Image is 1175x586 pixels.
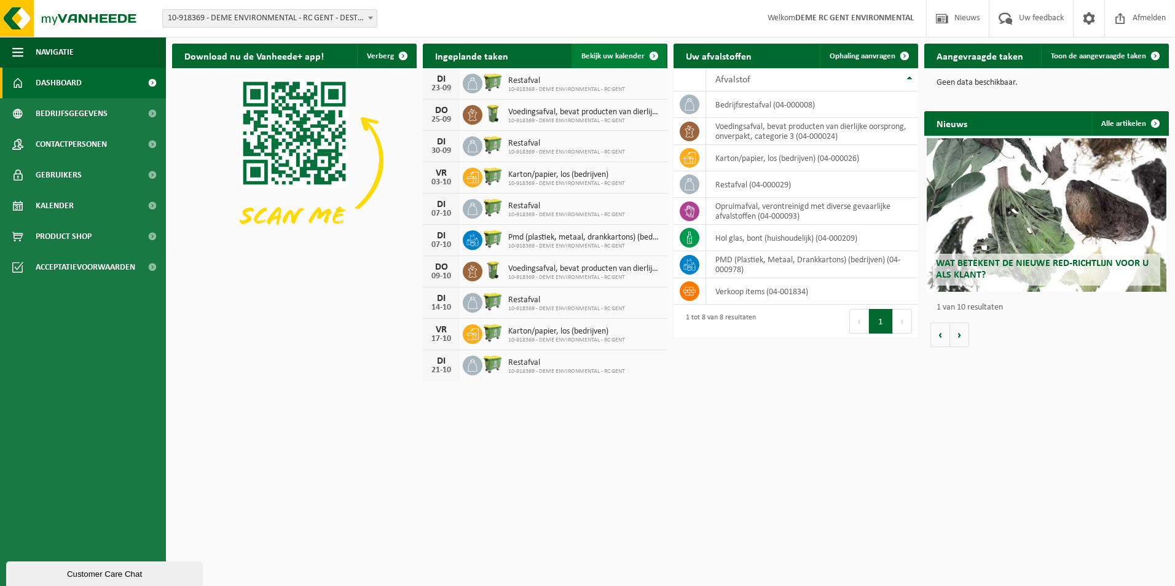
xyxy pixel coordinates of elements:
[674,44,764,68] h2: Uw afvalstoffen
[367,52,394,60] span: Verberg
[429,209,454,218] div: 07-10
[482,354,503,375] img: WB-0660-HPE-GN-50
[508,305,625,313] span: 10-918369 - DEME ENVIRONMENTAL - RC GENT
[172,44,336,68] h2: Download nu de Vanheede+ app!
[508,243,661,250] span: 10-918369 - DEME ENVIRONMENTAL - RC GENT
[429,241,454,249] div: 07-10
[36,160,82,190] span: Gebruikers
[830,52,895,60] span: Ophaling aanvragen
[508,264,661,274] span: Voedingsafval, bevat producten van dierlijke oorsprong, onverpakt, categorie 3
[893,309,912,334] button: Next
[172,68,417,252] img: Download de VHEPlus App
[680,308,756,335] div: 1 tot 8 van 8 resultaten
[429,262,454,272] div: DO
[36,68,82,98] span: Dashboard
[429,356,454,366] div: DI
[357,44,415,68] button: Verberg
[1091,111,1168,136] a: Alle artikelen
[936,259,1149,280] span: Wat betekent de nieuwe RED-richtlijn voor u als klant?
[927,138,1166,292] a: Wat betekent de nieuwe RED-richtlijn voor u als klant?
[163,10,377,27] span: 10-918369 - DEME ENVIRONMENTAL - RC GENT - DESTELDONK
[429,137,454,147] div: DI
[924,44,1035,68] h2: Aangevraagde taken
[508,170,625,180] span: Karton/papier, los (bedrijven)
[508,274,661,281] span: 10-918369 - DEME ENVIRONMENTAL - RC GENT
[508,76,625,86] span: Restafval
[429,231,454,241] div: DI
[429,200,454,209] div: DI
[482,166,503,187] img: WB-0660-HPE-GN-50
[482,291,503,312] img: WB-0660-HPE-GN-50
[36,98,108,129] span: Bedrijfsgegevens
[429,294,454,303] div: DI
[482,229,503,249] img: WB-0660-HPE-GN-50
[1041,44,1168,68] a: Toon de aangevraagde taken
[572,44,666,68] a: Bekijk uw kalender
[706,278,918,305] td: verkoop items (04-001834)
[429,106,454,115] div: DO
[508,139,625,149] span: Restafval
[930,322,950,347] button: Vorige
[429,178,454,187] div: 03-10
[508,327,625,337] span: Karton/papier, los (bedrijven)
[429,325,454,335] div: VR
[706,118,918,145] td: voedingsafval, bevat producten van dierlijke oorsprong, onverpakt, categorie 3 (04-000024)
[706,225,918,251] td: hol glas, bont (huishoudelijk) (04-000209)
[36,221,92,252] span: Product Shop
[1051,52,1146,60] span: Toon de aangevraagde taken
[482,135,503,155] img: WB-0660-HPE-GN-50
[482,322,503,343] img: WB-0660-HPE-GN-50
[508,337,625,344] span: 10-918369 - DEME ENVIRONMENTAL - RC GENT
[508,368,625,375] span: 10-918369 - DEME ENVIRONMENTAL - RC GENT
[36,252,135,283] span: Acceptatievoorwaarden
[715,75,750,85] span: Afvalstof
[423,44,521,68] h2: Ingeplande taken
[429,272,454,281] div: 09-10
[429,168,454,178] div: VR
[482,197,503,218] img: WB-0660-HPE-GN-50
[937,303,1163,312] p: 1 van 10 resultaten
[820,44,917,68] a: Ophaling aanvragen
[508,201,625,211] span: Restafval
[924,111,980,135] h2: Nieuws
[482,260,503,281] img: WB-0140-HPE-GN-50
[508,358,625,368] span: Restafval
[937,79,1157,87] p: Geen data beschikbaar.
[6,559,205,586] iframe: chat widget
[508,211,625,219] span: 10-918369 - DEME ENVIRONMENTAL - RC GENT
[508,86,625,93] span: 10-918369 - DEME ENVIRONMENTAL - RC GENT
[429,303,454,312] div: 14-10
[482,72,503,93] img: WB-0660-HPE-GN-50
[706,251,918,278] td: PMD (Plastiek, Metaal, Drankkartons) (bedrijven) (04-000978)
[950,322,969,347] button: Volgende
[581,52,645,60] span: Bekijk uw kalender
[36,190,74,221] span: Kalender
[849,309,869,334] button: Previous
[429,74,454,84] div: DI
[162,9,377,28] span: 10-918369 - DEME ENVIRONMENTAL - RC GENT - DESTELDONK
[36,129,107,160] span: Contactpersonen
[508,295,625,305] span: Restafval
[508,117,661,125] span: 10-918369 - DEME ENVIRONMENTAL - RC GENT
[795,14,914,23] strong: DEME RC GENT ENVIRONMENTAL
[706,145,918,171] td: karton/papier, los (bedrijven) (04-000026)
[706,92,918,118] td: bedrijfsrestafval (04-000008)
[706,171,918,198] td: restafval (04-000029)
[429,115,454,124] div: 25-09
[429,84,454,93] div: 23-09
[482,103,503,124] img: WB-0140-HPE-GN-50
[508,233,661,243] span: Pmd (plastiek, metaal, drankkartons) (bedrijven)
[508,180,625,187] span: 10-918369 - DEME ENVIRONMENTAL - RC GENT
[508,149,625,156] span: 10-918369 - DEME ENVIRONMENTAL - RC GENT
[36,37,74,68] span: Navigatie
[869,309,893,334] button: 1
[429,366,454,375] div: 21-10
[429,335,454,343] div: 17-10
[508,107,661,117] span: Voedingsafval, bevat producten van dierlijke oorsprong, onverpakt, categorie 3
[429,147,454,155] div: 30-09
[706,198,918,225] td: opruimafval, verontreinigd met diverse gevaarlijke afvalstoffen (04-000093)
